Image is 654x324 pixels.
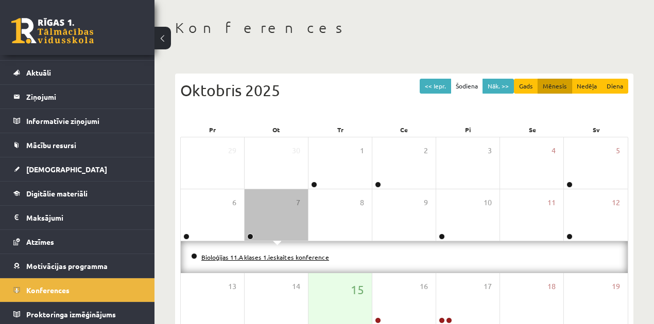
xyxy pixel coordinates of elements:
[612,281,620,292] span: 19
[13,109,142,133] a: Informatīvie ziņojumi
[26,189,88,198] span: Digitālie materiāli
[547,281,556,292] span: 18
[26,310,116,319] span: Proktoringa izmēģinājums
[424,145,428,156] span: 2
[612,197,620,208] span: 12
[180,79,628,102] div: Oktobris 2025
[13,278,142,302] a: Konferences
[228,145,236,156] span: 29
[572,79,602,94] button: Nedēļa
[351,281,364,298] span: 15
[292,145,300,156] span: 30
[13,182,142,205] a: Digitālie materiāli
[601,79,628,94] button: Diena
[13,254,142,278] a: Motivācijas programma
[244,122,308,137] div: Ot
[26,285,70,295] span: Konferences
[564,122,628,137] div: Sv
[436,122,500,137] div: Pi
[228,281,236,292] span: 13
[201,253,329,261] a: Bioloģijas 11.A klases 1.ieskaites konference
[26,68,51,77] span: Aktuāli
[552,145,556,156] span: 4
[26,237,54,246] span: Atzīmes
[175,19,633,37] h1: Konferences
[500,122,564,137] div: Se
[13,157,142,181] a: [DEMOGRAPHIC_DATA]
[514,79,538,94] button: Gads
[26,109,142,133] legend: Informatīvie ziņojumi
[360,145,364,156] span: 1
[308,122,372,137] div: Tr
[547,197,556,208] span: 11
[372,122,436,137] div: Ce
[13,230,142,254] a: Atzīmes
[26,140,76,150] span: Mācību resursi
[26,206,142,229] legend: Maksājumi
[232,197,236,208] span: 6
[296,197,300,208] span: 7
[13,133,142,157] a: Mācību resursi
[13,206,142,229] a: Maksājumi
[360,197,364,208] span: 8
[488,145,492,156] span: 3
[484,197,492,208] span: 10
[420,79,451,94] button: << Iepr.
[616,145,620,156] span: 5
[483,79,514,94] button: Nāk. >>
[26,165,107,174] span: [DEMOGRAPHIC_DATA]
[538,79,572,94] button: Mēnesis
[11,18,94,44] a: Rīgas 1. Tālmācības vidusskola
[26,261,108,271] span: Motivācijas programma
[180,122,244,137] div: Pr
[292,281,300,292] span: 14
[484,281,492,292] span: 17
[13,61,142,84] a: Aktuāli
[13,85,142,109] a: Ziņojumi
[424,197,428,208] span: 9
[451,79,483,94] button: Šodiena
[26,85,142,109] legend: Ziņojumi
[420,281,428,292] span: 16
